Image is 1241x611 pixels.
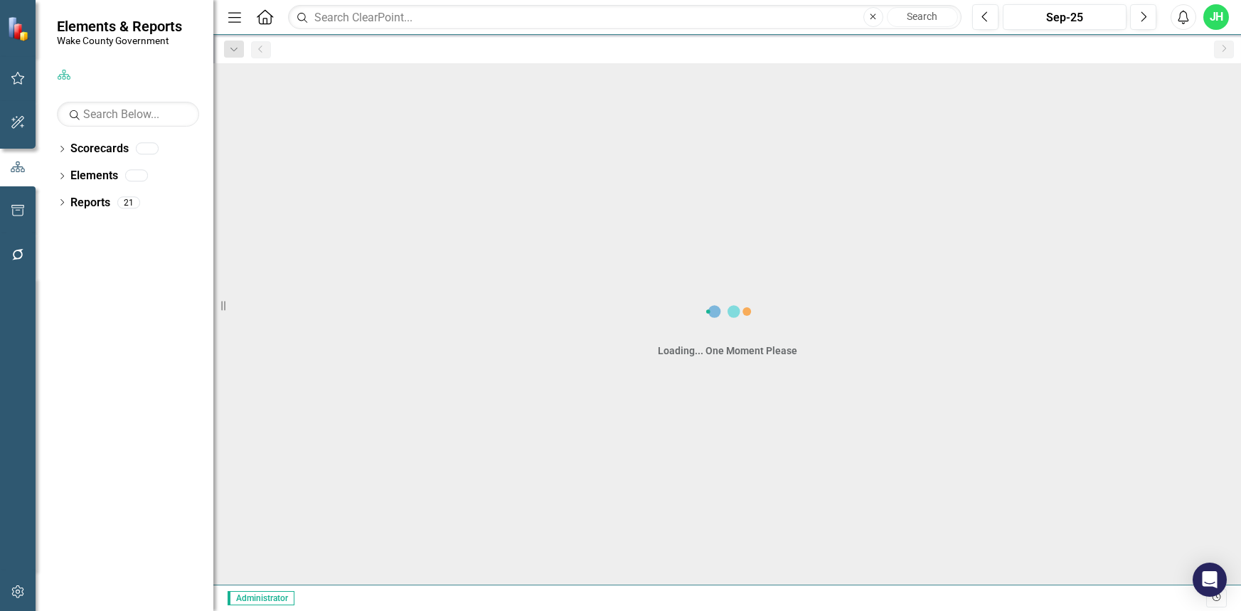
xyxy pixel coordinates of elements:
[57,18,182,35] span: Elements & Reports
[1193,563,1227,597] div: Open Intercom Messenger
[1003,4,1127,30] button: Sep-25
[228,591,294,605] span: Administrator
[7,16,32,41] img: ClearPoint Strategy
[1203,4,1229,30] button: JH
[70,195,110,211] a: Reports
[57,102,199,127] input: Search Below...
[907,11,937,22] span: Search
[117,196,140,208] div: 21
[70,168,118,184] a: Elements
[70,141,129,157] a: Scorecards
[658,344,797,358] div: Loading... One Moment Please
[57,35,182,46] small: Wake County Government
[1008,9,1122,26] div: Sep-25
[288,5,961,30] input: Search ClearPoint...
[887,7,958,27] button: Search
